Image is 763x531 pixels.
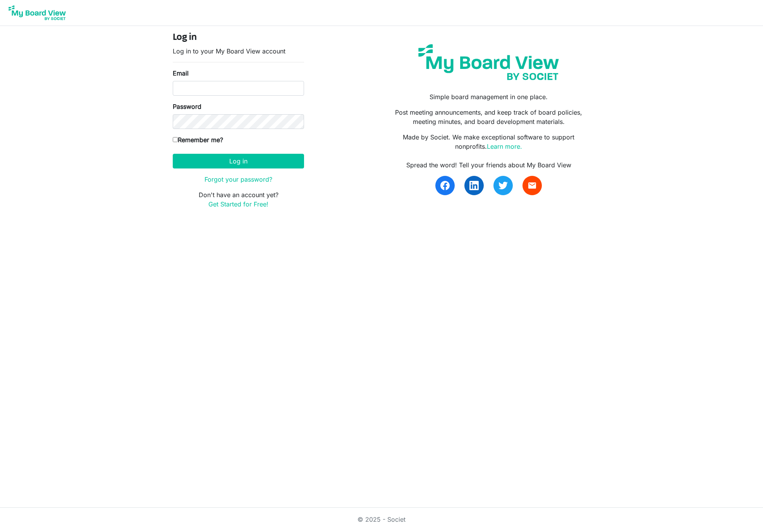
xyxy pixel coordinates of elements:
[487,143,522,150] a: Learn more.
[469,181,479,190] img: linkedin.svg
[528,181,537,190] span: email
[387,108,590,126] p: Post meeting announcements, and keep track of board policies, meeting minutes, and board developm...
[387,92,590,101] p: Simple board management in one place.
[173,154,304,168] button: Log in
[387,132,590,151] p: Made by Societ. We make exceptional software to support nonprofits.
[357,516,406,523] a: © 2025 - Societ
[173,137,178,142] input: Remember me?
[173,46,304,56] p: Log in to your My Board View account
[6,3,68,22] img: My Board View Logo
[173,102,201,111] label: Password
[387,160,590,170] div: Spread the word! Tell your friends about My Board View
[522,176,542,195] a: email
[412,38,565,86] img: my-board-view-societ.svg
[498,181,508,190] img: twitter.svg
[173,32,304,43] h4: Log in
[173,190,304,209] p: Don't have an account yet?
[440,181,450,190] img: facebook.svg
[208,200,268,208] a: Get Started for Free!
[204,175,272,183] a: Forgot your password?
[173,69,189,78] label: Email
[173,135,223,144] label: Remember me?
